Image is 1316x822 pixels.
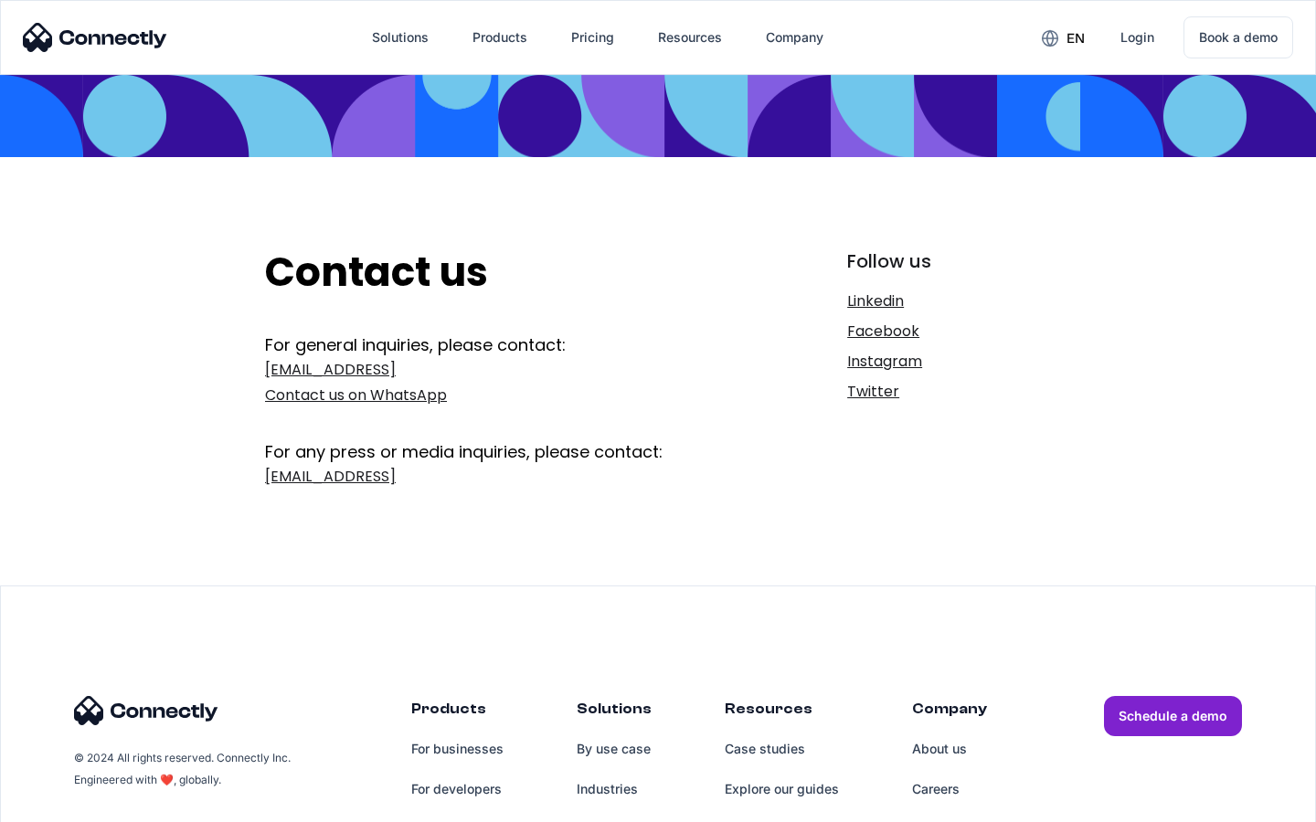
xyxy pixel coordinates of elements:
div: Pricing [571,25,614,50]
div: en [1067,26,1085,51]
a: For businesses [411,729,504,769]
div: Solutions [577,696,652,729]
a: Industries [577,769,652,809]
div: Solutions [372,25,429,50]
div: Login [1120,25,1154,50]
a: Facebook [847,319,1051,344]
h2: Contact us [265,248,728,297]
aside: Language selected: English [18,790,110,816]
div: For general inquiries, please contact: [265,333,728,357]
a: Careers [912,769,987,809]
a: Schedule a demo [1104,696,1242,736]
div: Resources [725,696,839,729]
a: Book a demo [1183,16,1293,58]
div: For any press or media inquiries, please contact: [265,413,728,464]
a: Login [1106,16,1169,59]
a: Instagram [847,349,1051,374]
a: Linkedin [847,289,1051,314]
img: Connectly Logo [23,23,167,52]
div: © 2024 All rights reserved. Connectly Inc. Engineered with ❤️, globally. [74,747,293,791]
div: Company [912,696,987,729]
a: [EMAIL_ADDRESS]Contact us on WhatsApp [265,357,728,408]
a: Pricing [557,16,629,59]
div: Company [766,25,823,50]
img: Connectly Logo [74,696,218,725]
a: Explore our guides [725,769,839,809]
a: By use case [577,729,652,769]
div: Resources [658,25,722,50]
ul: Language list [37,790,110,816]
div: Follow us [847,248,1051,274]
a: Case studies [725,729,839,769]
div: Products [411,696,504,729]
div: Products [472,25,527,50]
a: Twitter [847,379,1051,405]
a: For developers [411,769,504,809]
a: About us [912,729,987,769]
a: [EMAIL_ADDRESS] [265,464,728,490]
